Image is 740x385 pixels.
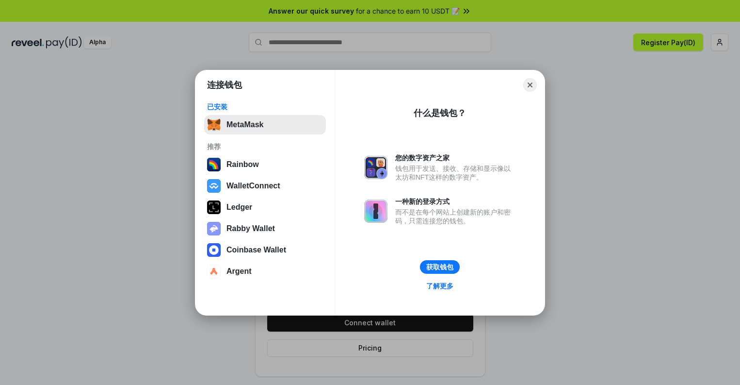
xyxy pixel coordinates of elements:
div: Argent [226,267,252,276]
img: svg+xml,%3Csvg%20width%3D%22120%22%20height%3D%22120%22%20viewBox%3D%220%200%20120%20120%22%20fil... [207,158,221,171]
div: Rainbow [226,160,259,169]
div: 什么是钱包？ [414,107,466,119]
div: MetaMask [226,120,263,129]
img: svg+xml,%3Csvg%20xmlns%3D%22http%3A%2F%2Fwww.w3.org%2F2000%2Fsvg%22%20width%3D%2228%22%20height%3... [207,201,221,214]
div: 您的数字资产之家 [395,153,515,162]
div: 获取钱包 [426,263,453,271]
button: Ledger [204,198,326,217]
div: 了解更多 [426,282,453,290]
button: Close [523,78,537,92]
img: svg+xml,%3Csvg%20xmlns%3D%22http%3A%2F%2Fwww.w3.org%2F2000%2Fsvg%22%20fill%3D%22none%22%20viewBox... [364,156,387,179]
div: 一种新的登录方式 [395,197,515,206]
img: svg+xml,%3Csvg%20xmlns%3D%22http%3A%2F%2Fwww.w3.org%2F2000%2Fsvg%22%20fill%3D%22none%22%20viewBox... [364,200,387,223]
button: 获取钱包 [420,260,460,274]
div: Rabby Wallet [226,224,275,233]
h1: 连接钱包 [207,79,242,91]
div: WalletConnect [226,182,280,190]
a: 了解更多 [420,280,459,292]
div: Ledger [226,203,252,212]
div: 推荐 [207,142,323,151]
button: Argent [204,262,326,281]
img: svg+xml,%3Csvg%20xmlns%3D%22http%3A%2F%2Fwww.w3.org%2F2000%2Fsvg%22%20fill%3D%22none%22%20viewBox... [207,222,221,235]
button: Coinbase Wallet [204,240,326,260]
div: 已安装 [207,102,323,111]
button: Rabby Wallet [204,219,326,238]
div: 钱包用于发送、接收、存储和显示像以太坊和NFT这样的数字资产。 [395,164,515,182]
div: 而不是在每个网站上创建新的账户和密码，只需连接您的钱包。 [395,208,515,225]
img: svg+xml,%3Csvg%20width%3D%2228%22%20height%3D%2228%22%20viewBox%3D%220%200%2028%2028%22%20fill%3D... [207,179,221,193]
button: Rainbow [204,155,326,174]
img: svg+xml,%3Csvg%20width%3D%2228%22%20height%3D%2228%22%20viewBox%3D%220%200%2028%2028%22%20fill%3D... [207,265,221,278]
img: svg+xml,%3Csvg%20width%3D%2228%22%20height%3D%2228%22%20viewBox%3D%220%200%2028%2028%22%20fill%3D... [207,243,221,257]
button: MetaMask [204,115,326,134]
div: Coinbase Wallet [226,246,286,254]
button: WalletConnect [204,176,326,196]
img: svg+xml,%3Csvg%20fill%3D%22none%22%20height%3D%2233%22%20viewBox%3D%220%200%2035%2033%22%20width%... [207,118,221,132]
